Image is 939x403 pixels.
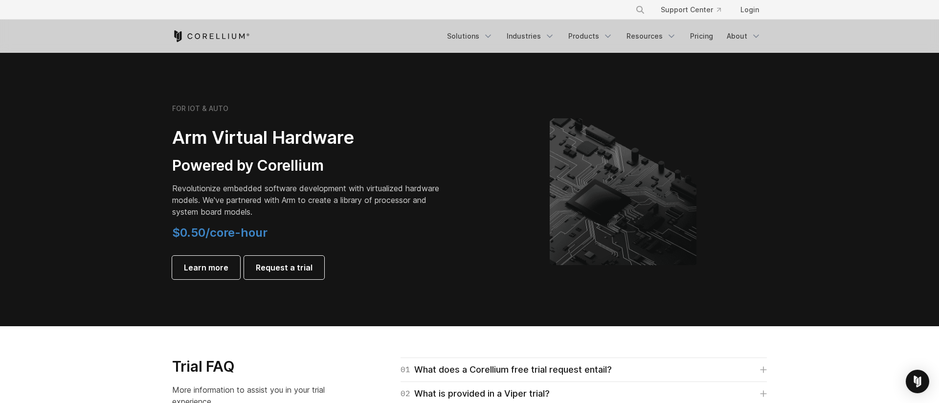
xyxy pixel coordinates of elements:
[501,27,560,45] a: Industries
[684,27,719,45] a: Pricing
[401,363,410,377] span: 01
[172,225,268,240] span: $0.50/core-hour
[562,27,619,45] a: Products
[401,387,767,401] a: 02What is provided in a Viper trial?
[172,30,250,42] a: Corellium Home
[172,256,240,279] a: Learn more
[172,104,228,113] h6: FOR IOT & AUTO
[906,370,929,393] div: Open Intercom Messenger
[733,1,767,19] a: Login
[184,262,228,273] span: Learn more
[401,363,767,377] a: 01What does a Corellium free trial request entail?
[401,363,612,377] div: What does a Corellium free trial request entail?
[172,157,446,175] h3: Powered by Corellium
[244,256,324,279] a: Request a trial
[401,387,410,401] span: 02
[172,182,446,218] p: Revolutionize embedded software development with virtualized hardware models. We've partnered wit...
[631,1,649,19] button: Search
[441,27,767,45] div: Navigation Menu
[621,27,682,45] a: Resources
[256,262,313,273] span: Request a trial
[653,1,729,19] a: Support Center
[721,27,767,45] a: About
[172,127,446,149] h2: Arm Virtual Hardware
[624,1,767,19] div: Navigation Menu
[441,27,499,45] a: Solutions
[172,358,344,376] h3: Trial FAQ
[550,118,696,265] img: Corellium's ARM Virtual Hardware Platform
[401,387,550,401] div: What is provided in a Viper trial?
